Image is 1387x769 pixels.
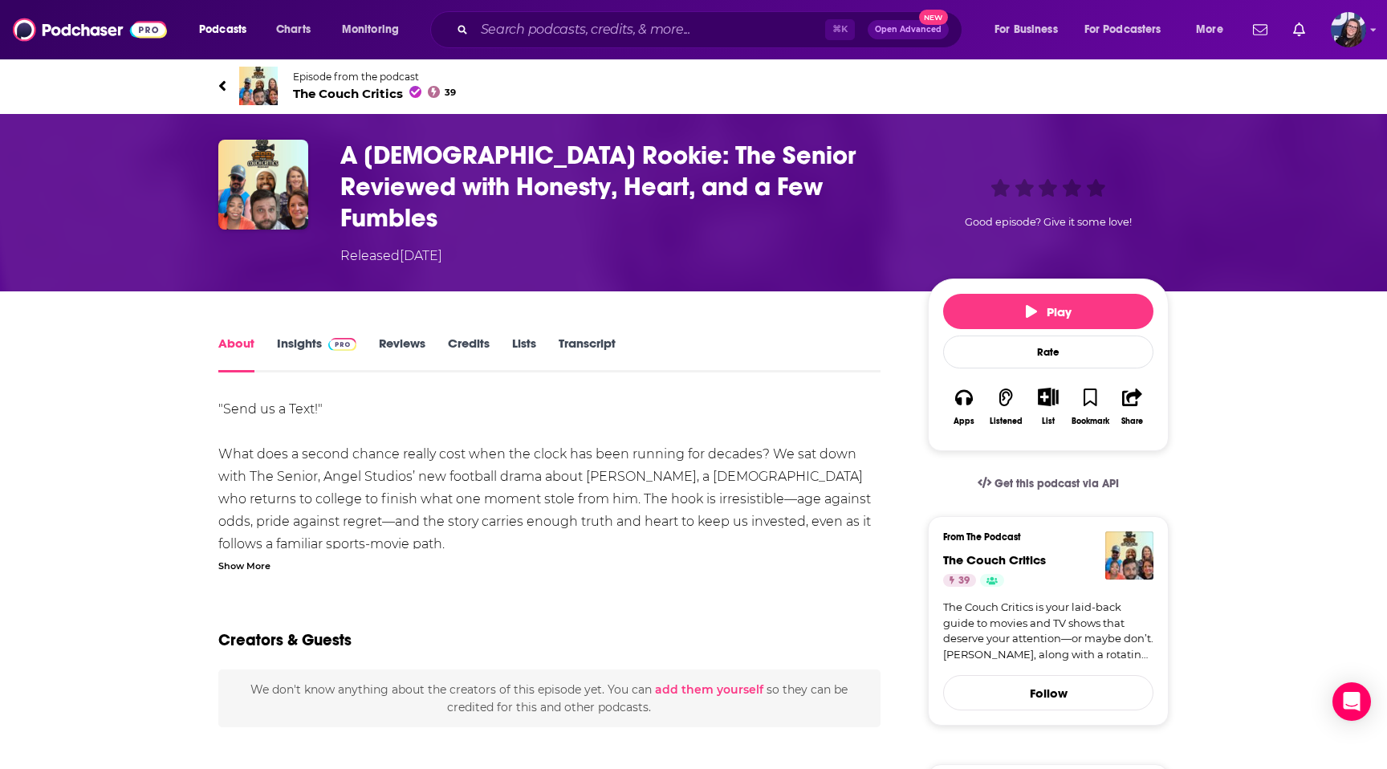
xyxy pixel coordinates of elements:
[559,336,616,372] a: Transcript
[445,89,456,96] span: 39
[943,600,1153,662] a: The Couch Critics is your laid-back guide to movies and TV shows that deserve your attention—or m...
[943,531,1141,543] h3: From The Podcast
[655,683,763,696] button: add them yourself
[13,14,167,45] img: Podchaser - Follow, Share and Rate Podcasts
[328,338,356,351] img: Podchaser Pro
[448,336,490,372] a: Credits
[943,294,1153,329] button: Play
[342,18,399,41] span: Monitoring
[943,336,1153,368] div: Rate
[954,417,974,426] div: Apps
[868,20,949,39] button: Open AdvancedNew
[218,336,254,372] a: About
[512,336,536,372] a: Lists
[1069,377,1111,436] button: Bookmark
[825,19,855,40] span: ⌘ K
[218,67,693,105] a: The Couch CriticsEpisode from the podcastThe Couch Critics39
[1105,531,1153,580] img: The Couch Critics
[340,246,442,266] div: Released [DATE]
[218,401,323,417] a: "Send us a Text!"
[990,417,1023,426] div: Listened
[1074,17,1185,43] button: open menu
[1331,12,1366,47] button: Show profile menu
[266,17,320,43] a: Charts
[943,675,1153,710] button: Follow
[943,552,1046,568] a: The Couch Critics
[293,86,456,101] span: The Couch Critics
[1026,304,1072,319] span: Play
[218,630,352,650] h2: Creators & Guests
[293,71,456,83] span: Episode from the podcast
[1027,377,1069,436] div: Show More ButtonList
[276,18,311,41] span: Charts
[1084,18,1161,41] span: For Podcasters
[199,18,246,41] span: Podcasts
[1112,377,1153,436] button: Share
[277,336,356,372] a: InsightsPodchaser Pro
[958,573,970,589] span: 39
[1031,388,1064,405] button: Show More Button
[985,377,1027,436] button: Listened
[1121,417,1143,426] div: Share
[943,574,976,587] a: 39
[943,377,985,436] button: Apps
[994,18,1058,41] span: For Business
[218,140,308,230] img: A 59-Year-Old Rookie: The Senior Reviewed with Honesty, Heart, and a Few Fumbles
[1331,12,1366,47] img: User Profile
[1042,416,1055,426] div: List
[1287,16,1312,43] a: Show notifications dropdown
[994,477,1119,490] span: Get this podcast via API
[250,682,848,714] span: We don't know anything about the creators of this episode yet . You can so they can be credited f...
[445,11,978,48] div: Search podcasts, credits, & more...
[875,26,942,34] span: Open Advanced
[474,17,825,43] input: Search podcasts, credits, & more...
[1332,682,1371,721] div: Open Intercom Messenger
[1247,16,1274,43] a: Show notifications dropdown
[965,216,1132,228] span: Good episode? Give it some love!
[1072,417,1109,426] div: Bookmark
[983,17,1078,43] button: open menu
[340,140,902,234] h1: A 59-Year-Old Rookie: The Senior Reviewed with Honesty, Heart, and a Few Fumbles
[188,17,267,43] button: open menu
[1331,12,1366,47] span: Logged in as CallieDaruk
[331,17,420,43] button: open menu
[919,10,948,25] span: New
[1196,18,1223,41] span: More
[1185,17,1243,43] button: open menu
[239,67,278,105] img: The Couch Critics
[965,464,1132,503] a: Get this podcast via API
[379,336,425,372] a: Reviews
